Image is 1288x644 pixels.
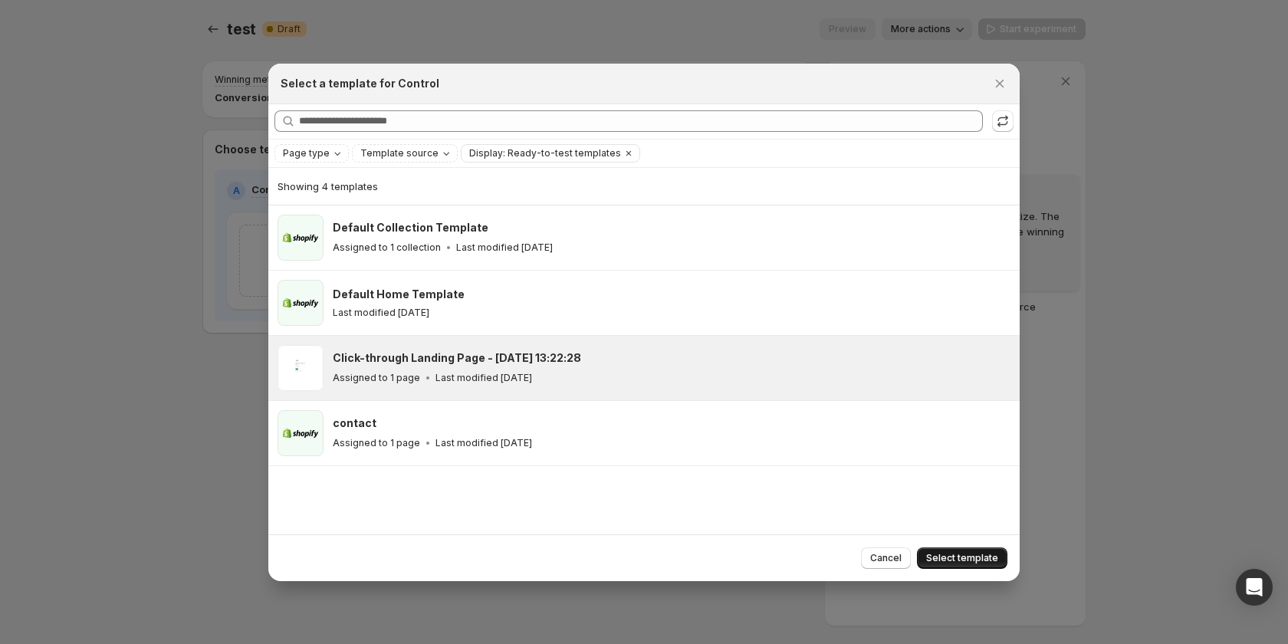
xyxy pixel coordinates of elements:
h3: Default Home Template [333,287,465,302]
button: Cancel [861,547,911,569]
span: Cancel [870,552,902,564]
p: Assigned to 1 page [333,372,420,384]
p: Last modified [DATE] [435,372,532,384]
button: Page type [275,145,348,162]
p: Assigned to 1 collection [333,242,441,254]
span: Select template [926,552,998,564]
span: Showing 4 templates [278,180,378,192]
img: Default Collection Template [278,215,324,261]
span: Template source [360,147,439,159]
h3: Default Collection Template [333,220,488,235]
h2: Select a template for Control [281,76,439,91]
span: Page type [283,147,330,159]
button: Template source [353,145,457,162]
img: contact [278,410,324,456]
p: Assigned to 1 page [333,437,420,449]
button: Display: Ready-to-test templates [462,145,621,162]
h3: Click-through Landing Page - [DATE] 13:22:28 [333,350,581,366]
button: Clear [621,145,636,162]
img: Default Home Template [278,280,324,326]
div: Open Intercom Messenger [1236,569,1273,606]
p: Last modified [DATE] [435,437,532,449]
p: Last modified [DATE] [333,307,429,319]
button: Close [989,73,1010,94]
p: Last modified [DATE] [456,242,553,254]
button: Select template [917,547,1007,569]
h3: contact [333,416,376,431]
span: Display: Ready-to-test templates [469,147,621,159]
